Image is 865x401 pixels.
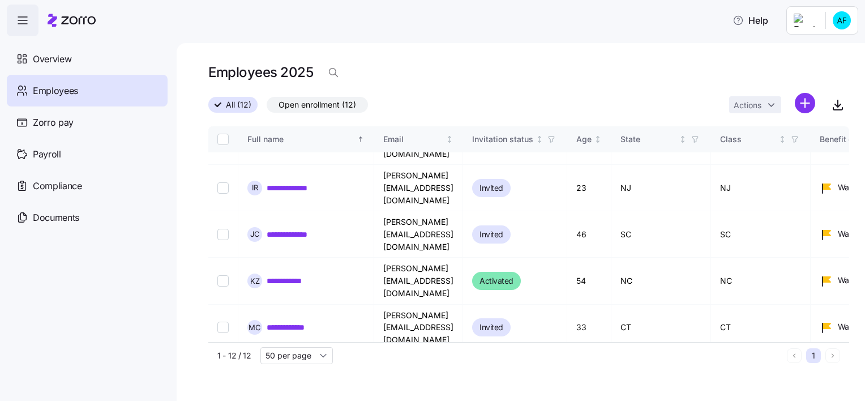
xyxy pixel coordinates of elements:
[374,305,463,351] td: [PERSON_NAME][EMAIL_ADDRESS][DOMAIN_NAME]
[711,165,811,211] td: NJ
[247,133,355,146] div: Full name
[611,211,711,258] td: SC
[711,305,811,351] td: CT
[479,321,503,334] span: Invited
[374,126,463,152] th: EmailNot sorted
[238,126,374,152] th: Full nameSorted ascending
[567,165,611,211] td: 23
[794,14,816,27] img: Employer logo
[611,126,711,152] th: StateNot sorted
[249,324,261,331] span: M C
[594,135,602,143] div: Not sorted
[33,52,71,66] span: Overview
[576,133,592,146] div: Age
[711,211,811,258] td: SC
[374,165,463,211] td: [PERSON_NAME][EMAIL_ADDRESS][DOMAIN_NAME]
[7,138,168,170] a: Payroll
[217,275,229,287] input: Select record 7
[33,84,78,98] span: Employees
[7,202,168,233] a: Documents
[479,274,513,288] span: Activated
[463,126,567,152] th: Invitation statusNot sorted
[479,228,503,241] span: Invited
[7,170,168,202] a: Compliance
[787,348,802,363] button: Previous page
[7,106,168,138] a: Zorro pay
[567,258,611,304] td: 54
[806,348,821,363] button: 1
[567,305,611,351] td: 33
[479,181,503,195] span: Invited
[536,135,543,143] div: Not sorted
[611,305,711,351] td: CT
[383,133,444,146] div: Email
[252,184,258,191] span: I R
[611,258,711,304] td: NC
[250,231,260,238] span: J C
[33,147,61,161] span: Payroll
[567,126,611,152] th: AgeNot sorted
[217,322,229,333] input: Select record 8
[778,135,786,143] div: Not sorted
[620,133,677,146] div: State
[825,348,840,363] button: Next page
[711,126,811,152] th: ClassNot sorted
[7,43,168,75] a: Overview
[208,63,313,81] h1: Employees 2025
[723,9,777,32] button: Help
[250,278,260,285] span: K Z
[611,165,711,211] td: NJ
[33,211,79,225] span: Documents
[33,116,74,130] span: Zorro pay
[795,93,815,113] svg: add icon
[217,350,251,361] span: 1 - 12 / 12
[374,258,463,304] td: [PERSON_NAME][EMAIL_ADDRESS][DOMAIN_NAME]
[279,97,356,112] span: Open enrollment (12)
[833,11,851,29] img: cd529cdcbd5d10ae9f9e980eb8645e58
[33,179,82,193] span: Compliance
[217,229,229,240] input: Select record 6
[734,101,761,109] span: Actions
[217,134,229,145] input: Select all records
[720,133,777,146] div: Class
[472,133,533,146] div: Invitation status
[711,258,811,304] td: NC
[733,14,768,27] span: Help
[217,182,229,194] input: Select record 5
[446,135,453,143] div: Not sorted
[357,135,365,143] div: Sorted ascending
[226,97,251,112] span: All (12)
[679,135,687,143] div: Not sorted
[7,75,168,106] a: Employees
[729,96,781,113] button: Actions
[374,211,463,258] td: [PERSON_NAME][EMAIL_ADDRESS][DOMAIN_NAME]
[567,211,611,258] td: 46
